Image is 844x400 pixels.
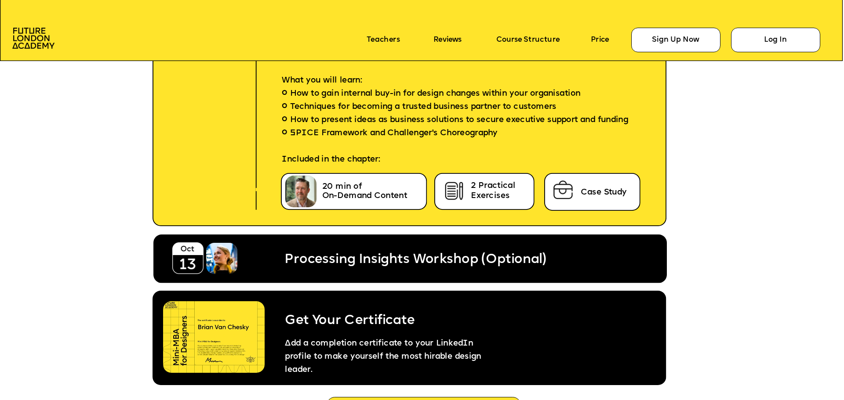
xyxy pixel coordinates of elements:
span: Case Study [581,189,627,196]
img: image-5eff7972-b641-4d53-8fb9-5cdc1cd91417.png [172,242,204,274]
span: Get Your Certificate [285,314,415,327]
span: Add a completion certificate to your LinkedIn profile to make yourself the most hirable design le... [285,339,484,373]
span: Processing Insights Workshop (Optional) [284,253,546,266]
p: Included in the chapter: [266,153,639,175]
a: Course Structure [496,36,560,44]
span: How to present ideas as business solutions to secure executive support and funding [290,114,628,127]
span: Techniques for becoming a trusted business partner to customers [290,101,557,114]
a: Teachers [367,36,400,44]
a: Reviews [433,36,462,44]
a: Price [591,36,609,44]
span: How to gain internal buy-in for design changes within your organisation [290,87,580,101]
p: Everyone sells something at some point, whether it's a new design idea or a strategic direction c... [266,12,639,62]
span: SPICE Framework and Challenger's Choreography [290,127,498,140]
img: image-cb722855-f231-420d-ba86-ef8a9b8709e7.png [442,180,466,203]
img: image-75ee59ac-5515-4aba-aadc-0d7dfe35305c.png [551,178,575,202]
img: image-aac980e9-41de-4c2d-a048-f29dd30a0068.png [12,28,55,49]
span: 2 Practical Exercises [471,182,515,199]
p: What you will learn: [266,61,639,87]
span: 20 min of On-Demand Content [322,183,407,200]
